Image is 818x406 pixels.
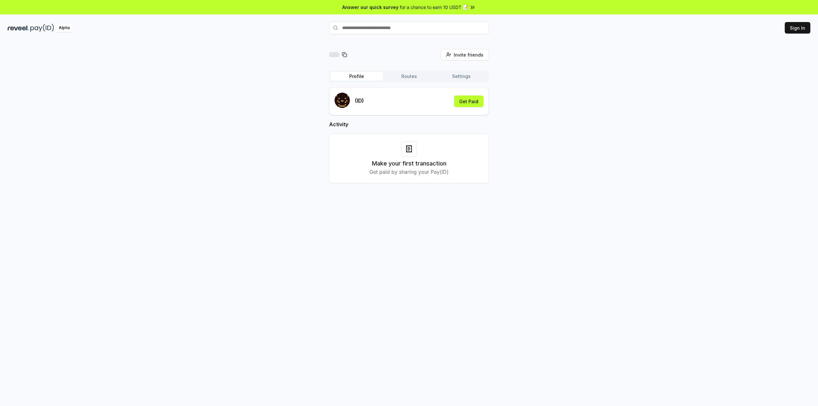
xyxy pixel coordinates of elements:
button: Get Paid [454,96,483,107]
img: pay_id [30,24,54,32]
img: reveel_dark [8,24,29,32]
p: Get paid by sharing your Pay(ID) [369,168,449,176]
button: Invite friends [441,49,489,60]
button: Sign In [785,22,810,34]
button: Profile [330,72,383,81]
div: Alpha [55,24,73,32]
span: for a chance to earn 10 USDT 📝 [400,4,468,11]
h3: Make your first transaction [372,159,446,168]
p: (ID) [355,97,364,104]
span: Answer our quick survey [342,4,398,11]
h2: Activity [329,120,489,128]
button: Settings [435,72,488,81]
button: Routes [383,72,435,81]
span: Invite friends [454,51,483,58]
